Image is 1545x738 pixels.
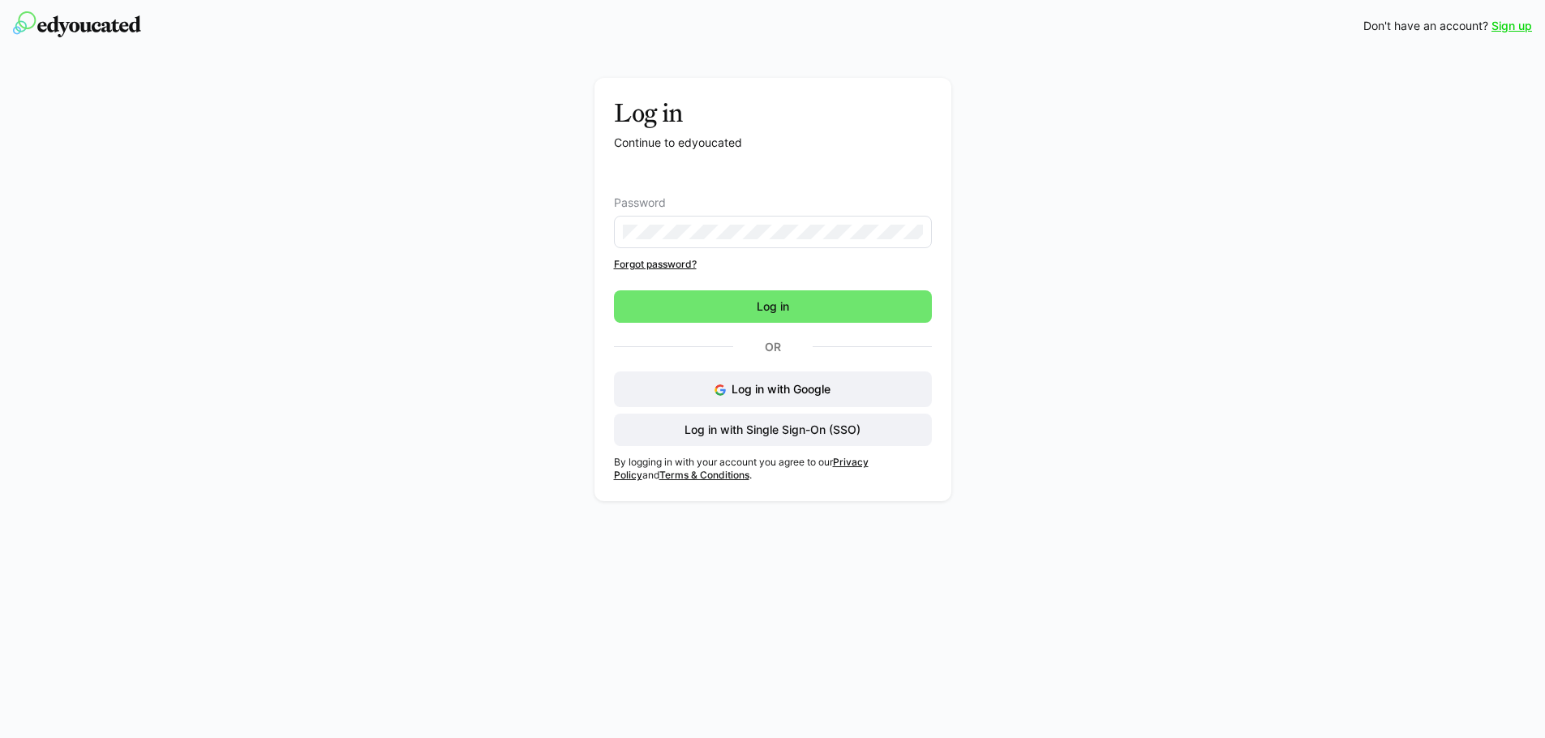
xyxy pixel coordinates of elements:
button: Log in [614,290,932,323]
button: Log in with Google [614,371,932,407]
a: Privacy Policy [614,456,869,481]
span: Password [614,196,666,209]
img: edyoucated [13,11,141,37]
p: Or [733,336,813,358]
a: Terms & Conditions [659,469,749,481]
span: Log in with Single Sign-On (SSO) [682,422,863,438]
span: Log in with Google [732,382,830,396]
button: Log in with Single Sign-On (SSO) [614,414,932,446]
p: By logging in with your account you agree to our and . [614,456,932,482]
a: Sign up [1491,18,1532,34]
span: Don't have an account? [1363,18,1488,34]
p: Continue to edyoucated [614,135,932,151]
a: Forgot password? [614,258,932,271]
h3: Log in [614,97,932,128]
span: Log in [754,298,792,315]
